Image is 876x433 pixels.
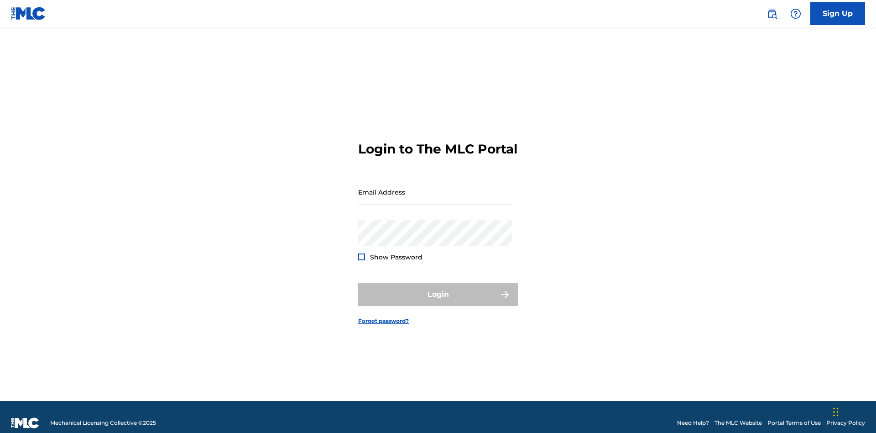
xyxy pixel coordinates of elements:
[358,141,517,157] h3: Login to The MLC Portal
[11,417,39,428] img: logo
[767,419,821,427] a: Portal Terms of Use
[830,389,876,433] iframe: Chat Widget
[370,253,422,261] span: Show Password
[763,5,781,23] a: Public Search
[677,419,709,427] a: Need Help?
[787,5,805,23] div: Help
[790,8,801,19] img: help
[50,419,156,427] span: Mechanical Licensing Collective © 2025
[826,419,865,427] a: Privacy Policy
[810,2,865,25] a: Sign Up
[833,398,839,426] div: Drag
[358,317,409,325] a: Forgot password?
[11,7,46,20] img: MLC Logo
[714,419,762,427] a: The MLC Website
[766,8,777,19] img: search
